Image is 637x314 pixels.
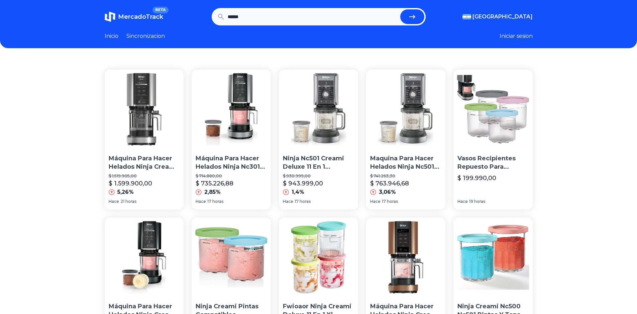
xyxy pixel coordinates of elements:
p: Ninja Nc501 Creami Deluxe 11 En 1 Máquina Para Helados Y [283,154,354,171]
a: Maquina Para Hacer Helados Ninja Nc501 Creami, 11 ProgramasMaquina Para Hacer Helados Ninja Nc501... [366,70,445,210]
img: Maquina Para Hacer Helados Ninja Nc501 Creami, 11 Programas [366,70,445,149]
button: Iniciar sesion [500,32,533,40]
a: Máquina Para Hacer Helados Ninja Nc301 Creami Con 7 ProgramaMáquina Para Hacer Helados Ninja Nc30... [192,70,271,210]
span: Hace [196,199,206,204]
span: 21 horas [120,199,136,204]
span: 17 horas [207,199,223,204]
span: 17 horas [295,199,311,204]
span: Hace [370,199,381,204]
p: Maquina Para Hacer Helados Ninja Nc501 Creami, 11 Programas [370,154,441,171]
p: $ 735.226,88 [196,179,233,188]
p: $ 763.946,68 [370,179,409,188]
img: Vasos Recipientes Repuesto Para Helados Ninja Creami [453,70,533,149]
span: Hace [457,199,468,204]
a: Sincronizacion [126,32,165,40]
p: $ 741.263,30 [370,173,441,179]
a: MercadoTrackBETA [105,11,163,22]
a: Máquina Para Hacer Helados Ninja Creami Última TecnologíaMáquina Para Hacer Helados Ninja Creami ... [105,70,184,210]
img: Máquina Para Hacer Helados Ninja Creami Última Tecnología [105,70,184,149]
img: Ninja Nc501 Creami Deluxe 11 En 1 Máquina Para Helados Y [279,70,358,149]
img: Argentina [462,14,471,19]
img: Ninja Creami Nc500 Nc501 Pintas Y Tapas 2 Unidades Ews [453,218,533,297]
img: MercadoTrack [105,11,115,22]
img: Máquina Para Hacer Helados Ninja Creami Modelo # Cn305a [105,218,184,297]
p: $ 1.519.905,00 [109,173,180,179]
p: $ 199.990,00 [457,173,496,183]
button: [GEOGRAPHIC_DATA] [462,13,533,21]
img: Máquina Para Hacer Helados Ninja Creami Última Tecnología [366,218,445,297]
p: $ 1.599.900,00 [109,179,152,188]
p: 2,85% [204,188,221,196]
a: Ninja Nc501 Creami Deluxe 11 En 1 Máquina Para Helados YNinja Nc501 Creami Deluxe 11 En 1 Máquina... [279,70,358,210]
p: $ 714.880,00 [196,173,267,179]
span: Hace [109,199,119,204]
a: Vasos Recipientes Repuesto Para Helados Ninja Creami Vasos Recipientes Repuesto Para Helados Ninj... [453,70,533,210]
span: BETA [152,7,168,13]
span: Hace [283,199,293,204]
span: MercadoTrack [118,13,163,20]
a: Inicio [105,32,118,40]
p: Vasos Recipientes Repuesto Para Helados Ninja Creami [457,154,529,171]
p: 5,26% [117,188,134,196]
img: Máquina Para Hacer Helados Ninja Nc301 Creami Con 7 Programa [192,70,271,149]
span: 17 horas [382,199,398,204]
p: $ 930.999,00 [283,173,354,179]
span: 19 horas [469,199,485,204]
p: $ 943.999,00 [283,179,323,188]
p: Máquina Para Hacer Helados Ninja Nc301 Creami Con 7 Programa [196,154,267,171]
p: 1,4% [292,188,304,196]
img: Fwioaor Ninja Creami Deluxe 11 En 1 Xl Pintas Y Tapas De De [279,218,358,297]
p: Máquina Para Hacer Helados Ninja Creami Última Tecnología [109,154,180,171]
img: Ninja Creami Pintas Compatibles Nc299amz Nc300s Ews [192,218,271,297]
span: [GEOGRAPHIC_DATA] [472,13,533,21]
p: 3,06% [379,188,396,196]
